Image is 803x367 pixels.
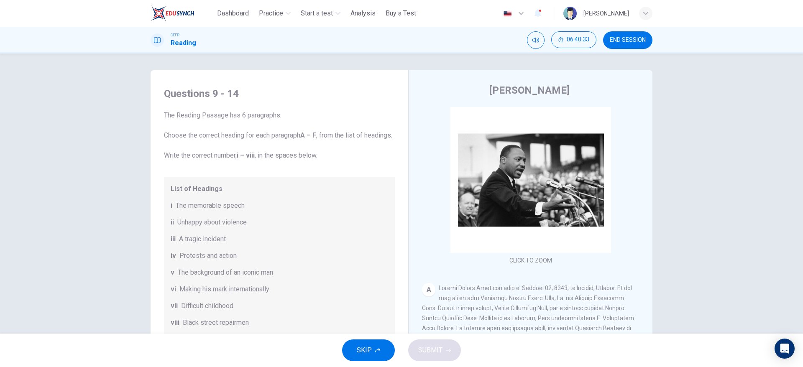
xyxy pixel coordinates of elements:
span: Unhappy about violence [177,217,247,227]
div: Hide [551,31,596,49]
span: Making his mark internationally [179,284,269,294]
span: i [171,201,172,211]
span: The memorable speech [176,201,245,211]
div: Open Intercom Messenger [775,339,795,359]
span: ii [171,217,174,227]
button: END SESSION [603,31,652,49]
span: Practice [259,8,283,18]
b: A – F [300,131,316,139]
span: Start a test [301,8,333,18]
span: vii [171,301,178,311]
span: The background of an iconic man [178,268,273,278]
span: viii [171,318,179,328]
span: Dashboard [217,8,249,18]
span: The Reading Passage has 6 paragraphs. Choose the correct heading for each paragraph , from the li... [164,110,395,161]
a: ELTC logo [151,5,214,22]
div: [PERSON_NAME] [583,8,629,18]
img: ELTC logo [151,5,194,22]
span: v [171,268,174,278]
span: Black street repairmen [183,318,249,328]
span: vi [171,284,176,294]
span: Analysis [350,8,376,18]
h4: [PERSON_NAME] [489,84,570,97]
img: Profile picture [563,7,577,20]
div: A [422,283,435,296]
button: Start a test [297,6,344,21]
button: Analysis [347,6,379,21]
button: Practice [256,6,294,21]
span: SKIP [357,344,372,356]
h1: Reading [171,38,196,48]
span: Buy a Test [386,8,416,18]
span: List of Headings [171,184,388,194]
button: Dashboard [214,6,252,21]
span: A tragic incident [179,234,226,244]
span: iii [171,234,176,244]
img: en [502,10,513,17]
span: END SESSION [610,37,646,43]
div: Mute [527,31,545,49]
span: Protests and action [179,251,237,261]
button: 06:40:33 [551,31,596,48]
span: 06:40:33 [567,36,589,43]
button: SKIP [342,339,395,361]
span: Difficult childhood [181,301,233,311]
button: Buy a Test [382,6,419,21]
b: i – viii [237,151,255,159]
h4: Questions 9 - 14 [164,87,395,100]
span: CEFR [171,32,179,38]
span: iv [171,251,176,261]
